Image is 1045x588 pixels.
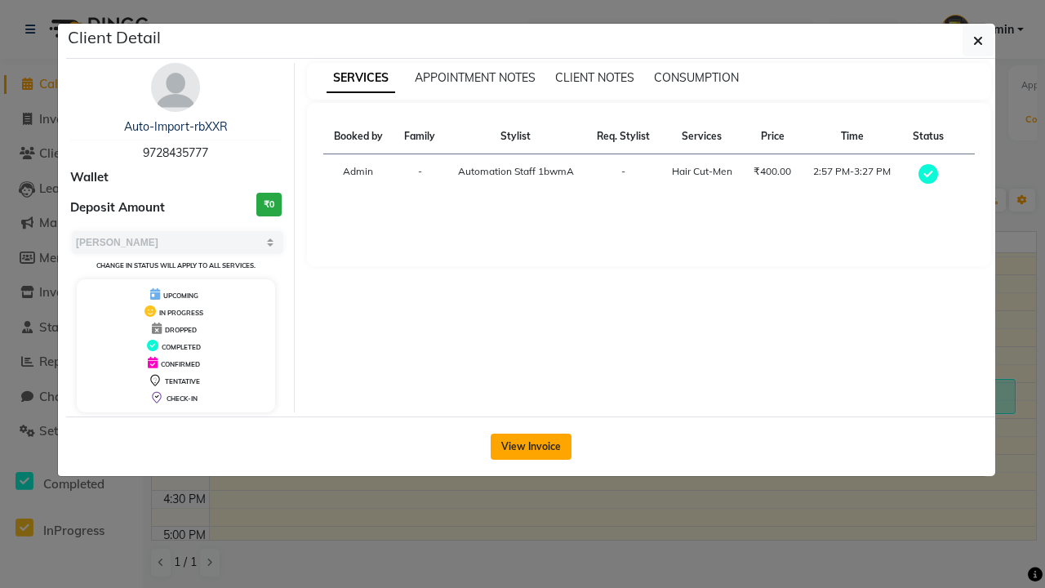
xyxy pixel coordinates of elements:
[163,292,198,300] span: UPCOMING
[143,145,208,160] span: 9728435777
[124,119,228,134] a: Auto-Import-rbXXR
[458,165,574,177] span: Automation Staff 1bwmA
[323,154,394,196] td: Admin
[660,119,743,154] th: Services
[68,25,161,50] h5: Client Detail
[902,119,954,154] th: Status
[555,70,634,85] span: CLIENT NOTES
[96,261,256,269] small: Change in status will apply to all services.
[70,168,109,187] span: Wallet
[415,70,536,85] span: APPOINTMENT NOTES
[491,434,571,460] button: View Invoice
[802,154,902,196] td: 2:57 PM-3:27 PM
[151,63,200,112] img: avatar
[161,360,200,368] span: CONFIRMED
[323,119,394,154] th: Booked by
[165,377,200,385] span: TENTATIVE
[256,193,282,216] h3: ₹0
[394,154,446,196] td: -
[70,198,165,217] span: Deposit Amount
[327,64,395,93] span: SERVICES
[162,343,201,351] span: COMPLETED
[654,70,739,85] span: CONSUMPTION
[159,309,203,317] span: IN PROGRESS
[446,119,585,154] th: Stylist
[585,119,660,154] th: Req. Stylist
[802,119,902,154] th: Time
[670,164,733,179] div: Hair Cut-Men
[394,119,446,154] th: Family
[167,394,198,403] span: CHECK-IN
[165,326,197,334] span: DROPPED
[753,164,792,179] div: ₹400.00
[743,119,802,154] th: Price
[585,154,660,196] td: -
